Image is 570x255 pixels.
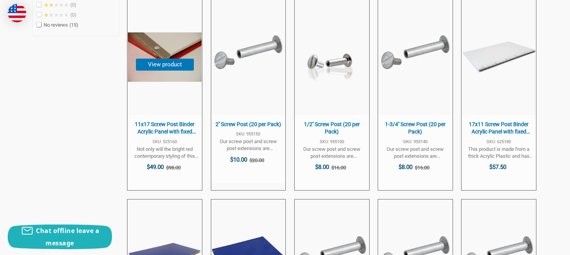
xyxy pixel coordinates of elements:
span: 0 [70,2,76,8]
span: 1-3/4'' Screw Post (20 per Pack) [382,121,449,136]
span: 17x11 Screw Post Binder Acrylic Panel with fixed posts White [465,121,532,136]
span: SKU: 955150 [215,132,282,136]
span: No reviews [37,22,78,28]
img: 17x11 Screw Post Binder Acrylic Panel with fixed posts White [462,20,536,94]
span: Chat offline leave a message [36,226,99,247]
span: $16.00 [415,165,429,171]
span: Our screw post and screw post extensions are manufactured from a resilient aluminum. The screw po... [215,138,282,152]
span: Our screw post and screw post extensions are manufactured from a resilient aluminum. The screw po... [382,146,449,160]
span: $16.00 [331,165,346,171]
span: 0 [70,12,76,18]
span: ★★★★★ [44,12,69,18]
span: SKU: 955140 [382,140,449,144]
img: 11x17 Screw Post Binder Acrylic Panel with fixed posts Red [128,32,202,82]
img: 1/2'' Screw Post (20 per Pack) [295,20,369,94]
span: 2'' Screw Post (20 per Pack) [215,121,282,128]
img: 1-3/4'' Screw Post (20 per Pack) [378,20,452,94]
span: $49.00 [147,164,164,171]
span: 15 [70,22,78,28]
span: 11x17 Screw Post Binder Acrylic Panel with fixed posts Red [131,121,198,136]
img: 2'' Screw Post (20 per Pack) [212,20,285,94]
span: SKU: 625180 [465,140,532,144]
span: $57.50 [489,164,506,171]
span: SKU: 525160 [131,140,198,144]
span: $10.00 [230,156,247,163]
iframe: Google Customer Reviews [506,234,570,255]
img: duty and tax information for United States [8,4,26,22]
span: ★★★★★ [44,2,69,8]
button: View product [136,59,194,71]
span: 1/2'' Screw Post (20 per Pack) [299,121,365,136]
button: Chat offline leave a message [8,225,112,249]
span: Our screw post and screw post extensions are manufactured from a resilient aluminum. The screw po... [299,146,365,160]
span: Not only will the bright red contemporary styling of this 11-inch by 17-inch binder bring added a... [131,146,198,160]
span: This product is made from a thick Acrylic Plastic and has standard 3-hole punched ring spacing. T... [465,146,532,160]
span: $8.00 [315,164,329,171]
span: $8.00 [399,164,412,171]
span: $98.00 [166,165,181,171]
span: SKU: 955100 [299,140,365,144]
span: $20.00 [249,157,264,163]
